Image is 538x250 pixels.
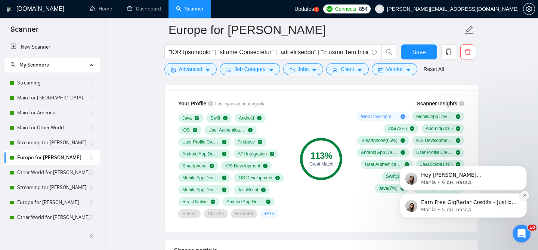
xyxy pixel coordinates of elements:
[372,63,417,75] button: idcardVendorcaret-down
[283,63,324,75] button: folderJobscaret-down
[208,127,245,133] span: User Authentication
[4,75,100,90] li: Streaming
[10,40,94,55] a: New Scanner
[361,138,397,143] span: Smartphone ( 65 %)
[182,151,219,157] span: Android App Development
[89,185,95,191] span: holder
[365,161,402,167] span: User Authentication ( 18 %)
[372,50,377,55] span: info-circle
[6,3,12,15] img: logo
[19,62,49,68] span: My Scanners
[312,67,317,73] span: caret-down
[523,6,535,12] span: setting
[89,140,95,146] span: holder
[523,6,535,12] a: setting
[89,170,95,176] span: holder
[220,63,280,75] button: barsJob Categorycaret-down
[222,140,226,144] span: check-circle
[182,211,197,217] span: Retrofit
[210,115,220,121] span: Swift
[171,67,176,73] span: setting
[222,188,226,192] span: check-circle
[361,149,398,155] span: Android App Development ( 25 %)
[222,176,226,180] span: check-circle
[182,199,208,205] span: React Native
[222,152,226,156] span: check-circle
[182,187,219,193] span: Mobile App Development
[4,180,100,195] li: Streaming for Ann
[258,140,262,144] span: check-circle
[89,232,96,240] span: double-left
[387,126,407,132] span: iOS ( 73 %)
[382,49,396,55] span: search
[523,3,535,15] button: setting
[193,128,197,132] span: check-circle
[378,67,383,73] span: idcard
[168,21,463,39] input: Scanner name...
[4,90,100,105] li: Main for Europe
[17,105,89,120] a: Main for America
[17,180,89,195] a: Streaming for [PERSON_NAME]
[401,44,437,59] button: Save
[215,101,265,108] span: Last sync an hour ago
[275,176,280,180] span: check-circle
[235,211,253,217] span: HealthKit
[208,211,224,217] span: ClockKit
[389,118,538,230] iframe: To enrich screen reader interactions, please activate Accessibility in Grammarly extension settings
[264,211,274,217] span: + 215
[90,6,112,12] a: homeHome
[359,5,367,13] span: 854
[89,155,95,161] span: holder
[17,135,89,150] a: Streaming for [PERSON_NAME]
[89,110,95,116] span: holder
[4,210,100,225] li: Other World for Ann
[314,7,319,12] a: 5
[10,62,49,68] span: My Scanners
[182,139,219,145] span: User Profile Creation
[210,164,214,168] span: check-circle
[195,116,199,120] span: check-circle
[4,105,100,120] li: Main for America
[10,62,16,67] span: search
[333,67,338,73] span: user
[464,25,474,35] span: edit
[406,67,411,73] span: caret-down
[205,67,210,73] span: caret-down
[341,65,354,73] span: Client
[327,6,333,12] img: upwork-logo.png
[412,47,426,57] span: Save
[270,152,274,156] span: check-circle
[89,214,95,220] span: holder
[316,8,318,11] text: 5
[179,65,202,73] span: Advanced
[460,44,475,59] button: delete
[379,185,398,191] span: Java ( 7 %)
[381,44,396,59] button: search
[386,65,403,73] span: Vendor
[182,127,190,133] span: iOS
[89,200,95,206] span: holder
[234,65,265,73] span: Job Category
[300,151,342,160] div: 113 %
[266,200,270,204] span: check-circle
[225,163,260,169] span: iOS Development
[4,165,100,180] li: Other World for Eugene
[169,47,368,57] input: Search Freelance Jobs...
[211,200,215,204] span: check-circle
[89,95,95,101] span: holder
[326,63,369,75] button: userClientcaret-down
[238,187,258,193] span: JavaScript
[17,150,89,165] a: Europe for [PERSON_NAME]
[127,6,161,12] a: dashboardDashboard
[176,6,204,12] a: searchScanner
[513,225,531,243] iframe: Intercom live chat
